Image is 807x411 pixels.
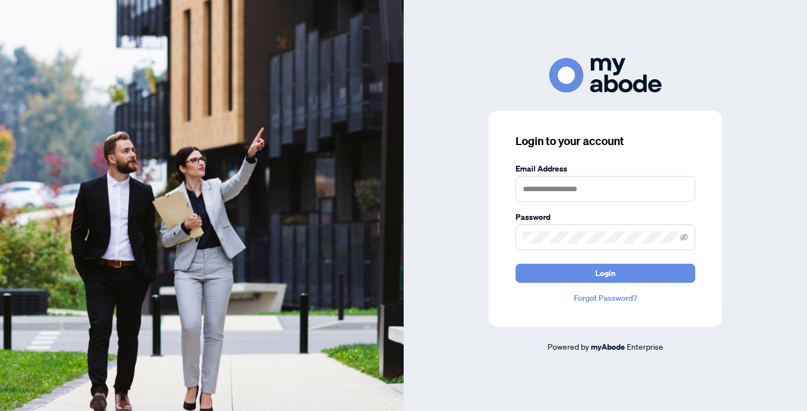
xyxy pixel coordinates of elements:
label: Password [516,211,695,223]
a: Forgot Password? [516,292,695,304]
span: eye-invisible [680,233,688,241]
h3: Login to your account [516,133,695,149]
img: ma-logo [549,58,662,92]
span: Powered by [548,341,589,351]
span: Enterprise [627,341,663,351]
button: Login [516,264,695,283]
span: Login [595,264,615,282]
label: Email Address [516,162,695,175]
a: myAbode [591,341,625,353]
